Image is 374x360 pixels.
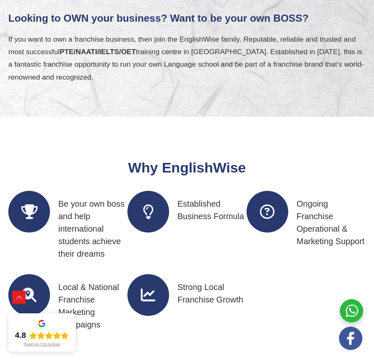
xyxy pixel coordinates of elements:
p: If you want to own a franchise business, then join the EnglishWise family. Reputable, reliable an... [8,33,366,83]
p: Established Business Formula [127,197,247,235]
h2: Why EnglishWise [8,158,366,177]
img: white-facebook.png [339,327,362,350]
strong: PTE/NAATI/IELTS/OET [60,47,136,56]
div: 4.8 [15,330,26,340]
p: Strong Local Franchise Growth [127,281,247,318]
div: Rating: 4.8 out of 5 [15,330,69,340]
p: Local & National Franchise Marketing Campaigns [8,281,127,331]
p: Be your own boss and help international students achieve their dreams [8,197,127,260]
div: Read our 718 reviews [24,342,60,347]
p: Ongoing Franchise Operational & Marketing Support [247,197,366,247]
h4: Looking to OWN your business? Want to be your own BOSS? [8,12,366,25]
